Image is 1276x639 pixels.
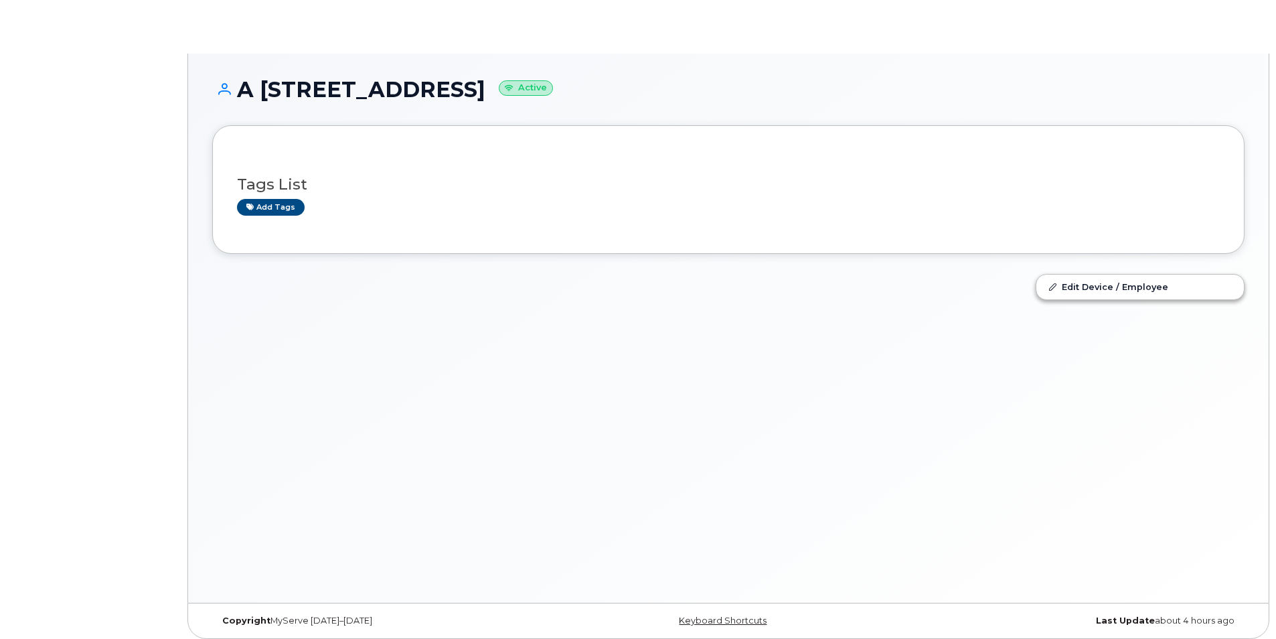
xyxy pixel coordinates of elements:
h3: Tags List [237,176,1220,193]
small: Active [499,80,553,96]
div: about 4 hours ago [900,616,1245,626]
a: Edit Device / Employee [1036,275,1244,299]
h1: A [STREET_ADDRESS] [212,78,1245,101]
a: Add tags [237,199,305,216]
div: MyServe [DATE]–[DATE] [212,616,556,626]
strong: Last Update [1096,616,1155,626]
a: Keyboard Shortcuts [679,616,767,626]
strong: Copyright [222,616,270,626]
